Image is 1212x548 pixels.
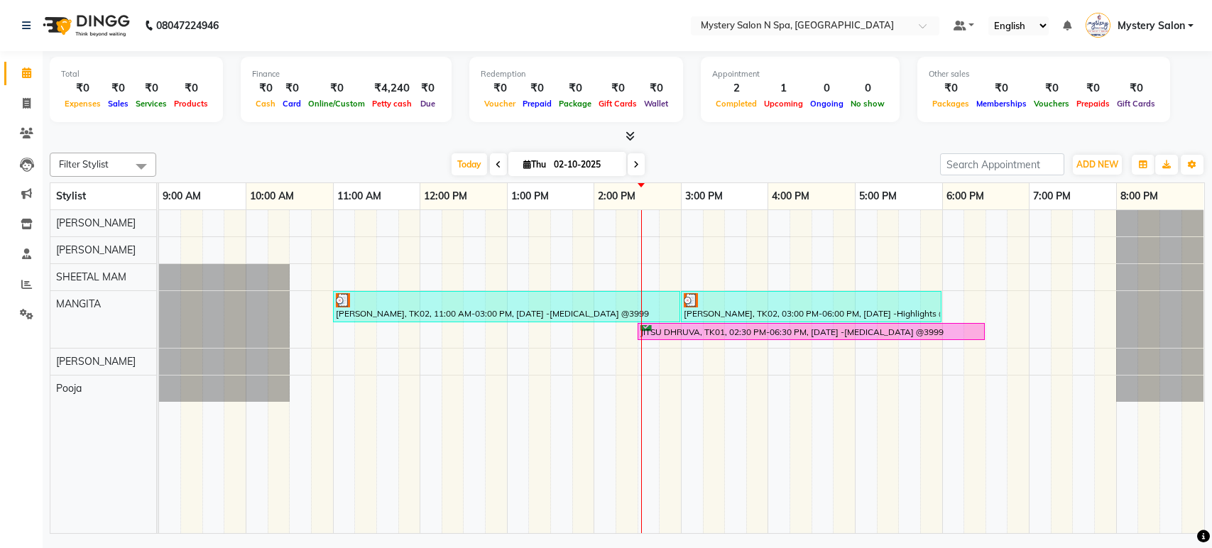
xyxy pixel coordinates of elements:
a: 12:00 PM [420,186,471,207]
div: Other sales [929,68,1159,80]
div: ₹0 [481,80,519,97]
span: Upcoming [760,99,807,109]
a: 6:00 PM [943,186,988,207]
span: Online/Custom [305,99,368,109]
div: ₹0 [252,80,279,97]
span: Completed [712,99,760,109]
span: Wallet [640,99,672,109]
div: ₹0 [929,80,973,97]
div: Total [61,68,212,80]
span: Petty cash [368,99,415,109]
div: 0 [847,80,888,97]
div: 2 [712,80,760,97]
div: Appointment [712,68,888,80]
span: Packages [929,99,973,109]
div: ₹0 [1073,80,1113,97]
div: [PERSON_NAME], TK02, 03:00 PM-06:00 PM, [DATE] -Highlights @3999 [682,293,940,320]
a: 3:00 PM [682,186,726,207]
span: SHEETAL MAM [56,270,126,283]
span: Ongoing [807,99,847,109]
span: Card [279,99,305,109]
span: Gift Cards [595,99,640,109]
div: JITSU DHRUVA, TK01, 02:30 PM-06:30 PM, [DATE] -[MEDICAL_DATA] @3999 [639,325,983,339]
img: logo [36,6,133,45]
div: ₹0 [170,80,212,97]
span: Cash [252,99,279,109]
div: ₹0 [415,80,440,97]
span: Filter Stylist [59,158,109,170]
span: Pooja [56,382,82,395]
a: 5:00 PM [856,186,900,207]
a: 9:00 AM [159,186,204,207]
button: ADD NEW [1073,155,1122,175]
div: 1 [760,80,807,97]
div: ₹0 [61,80,104,97]
div: [PERSON_NAME], TK02, 11:00 AM-03:00 PM, [DATE] -[MEDICAL_DATA] @3999 [334,293,679,320]
a: 4:00 PM [768,186,813,207]
a: 11:00 AM [334,186,385,207]
span: Stylist [56,190,86,202]
div: ₹4,240 [368,80,415,97]
div: ₹0 [279,80,305,97]
input: 2025-10-02 [550,154,621,175]
a: 1:00 PM [508,186,552,207]
span: Due [417,99,439,109]
div: Redemption [481,68,672,80]
a: 2:00 PM [594,186,639,207]
div: ₹0 [305,80,368,97]
div: ₹0 [519,80,555,97]
span: MANGITA [56,297,101,310]
span: [PERSON_NAME] [56,243,136,256]
a: 7:00 PM [1030,186,1074,207]
span: Expenses [61,99,104,109]
span: ADD NEW [1076,159,1118,170]
span: Memberships [973,99,1030,109]
span: Voucher [481,99,519,109]
div: ₹0 [1030,80,1073,97]
span: Today [452,153,487,175]
span: No show [847,99,888,109]
span: Mystery Salon [1118,18,1185,33]
span: Thu [520,159,550,170]
img: Mystery Salon [1086,13,1110,38]
span: Sales [104,99,132,109]
div: ₹0 [1113,80,1159,97]
span: Prepaids [1073,99,1113,109]
span: Products [170,99,212,109]
span: [PERSON_NAME] [56,355,136,368]
input: Search Appointment [940,153,1064,175]
div: ₹0 [595,80,640,97]
div: ₹0 [640,80,672,97]
a: 8:00 PM [1117,186,1162,207]
span: Package [555,99,595,109]
span: Vouchers [1030,99,1073,109]
div: ₹0 [132,80,170,97]
div: ₹0 [555,80,595,97]
span: Services [132,99,170,109]
div: Finance [252,68,440,80]
b: 08047224946 [156,6,219,45]
span: [PERSON_NAME] [56,217,136,229]
div: ₹0 [973,80,1030,97]
span: Prepaid [519,99,555,109]
a: 10:00 AM [246,186,297,207]
div: ₹0 [104,80,132,97]
span: Gift Cards [1113,99,1159,109]
div: 0 [807,80,847,97]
